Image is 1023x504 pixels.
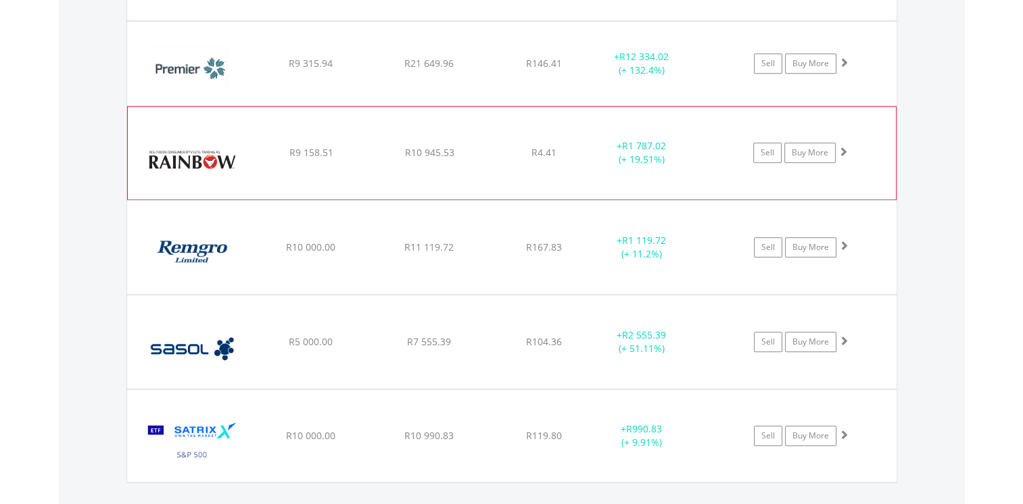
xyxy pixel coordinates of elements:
[286,241,335,253] span: R10 000.00
[404,57,454,70] span: R21 649.96
[622,234,666,247] span: R1 119.72
[591,50,693,77] div: + (+ 132.4%)
[134,312,250,385] img: EQU.ZA.SOL.png
[785,332,836,352] a: Buy More
[134,218,250,291] img: EQU.ZA.REM.png
[785,237,836,257] a: Buy More
[407,335,451,348] span: R7 555.39
[591,234,693,261] div: + (+ 11.2%)
[526,241,562,253] span: R167.83
[404,146,454,159] span: R10 945.53
[626,422,662,435] span: R990.83
[135,124,251,195] img: EQU.ZA.RBO.png
[531,146,556,159] span: R4.41
[526,429,562,442] span: R119.80
[622,328,666,341] span: R2 555.39
[526,57,562,70] span: R146.41
[784,143,836,163] a: Buy More
[753,143,782,163] a: Sell
[622,139,666,152] span: R1 787.02
[526,335,562,348] span: R104.36
[404,241,454,253] span: R11 119.72
[754,237,782,257] a: Sell
[619,50,669,63] span: R12 334.02
[134,407,250,479] img: EQU.ZA.STX500.png
[754,426,782,446] a: Sell
[590,139,692,166] div: + (+ 19.51%)
[289,146,333,159] span: R9 158.51
[289,335,333,348] span: R5 000.00
[591,422,693,449] div: + (+ 9.91%)
[134,39,250,102] img: EQU.ZA.PMR.png
[289,57,333,70] span: R9 315.94
[754,53,782,74] a: Sell
[404,429,454,442] span: R10 990.83
[785,53,836,74] a: Buy More
[785,426,836,446] a: Buy More
[754,332,782,352] a: Sell
[591,328,693,355] div: + (+ 51.11%)
[286,429,335,442] span: R10 000.00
